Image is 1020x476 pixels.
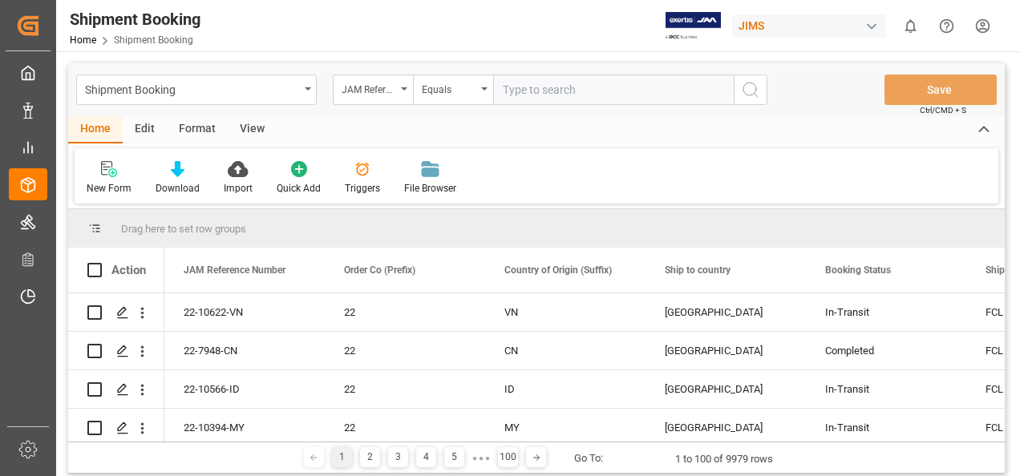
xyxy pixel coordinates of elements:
div: Go To: [574,450,603,466]
div: Press SPACE to select this row. [68,409,164,447]
div: Press SPACE to select this row. [68,332,164,370]
div: JIMS [732,14,886,38]
div: [GEOGRAPHIC_DATA] [665,294,787,331]
div: 22-10566-ID [164,370,325,408]
span: Order Co (Prefix) [344,264,415,276]
div: View [228,116,277,143]
span: Ctrl/CMD + S [920,104,966,116]
div: In-Transit [825,409,947,446]
div: Action [111,263,146,277]
button: open menu [76,75,317,105]
button: show 0 new notifications [892,8,929,44]
div: 22 [344,333,466,369]
div: 22 [344,294,466,331]
div: CN [504,333,626,369]
div: Download [156,181,200,196]
div: [GEOGRAPHIC_DATA] [665,333,787,369]
div: VN [504,294,626,331]
span: Ship to country [665,264,731,276]
div: Import [224,181,253,196]
div: 22-7948-CN [164,332,325,369]
span: Booking Status [825,264,891,276]
div: Home [68,116,123,143]
div: In-Transit [825,294,947,331]
div: 22-10622-VN [164,293,325,331]
span: Drag here to set row groups [121,223,246,235]
button: Save [884,75,997,105]
div: Quick Add [277,181,321,196]
div: File Browser [404,181,456,196]
div: New Form [87,181,132,196]
button: Help Center [929,8,965,44]
div: Completed [825,333,947,369]
div: Shipment Booking [85,79,299,99]
input: Type to search [493,75,734,105]
div: Edit [123,116,167,143]
div: 22 [344,409,466,446]
span: Country of Origin (Suffix) [504,264,612,276]
div: 22 [344,371,466,408]
div: 1 to 100 of 9979 rows [675,451,773,467]
span: JAM Reference Number [184,264,285,276]
button: open menu [333,75,413,105]
div: 22-10394-MY [164,409,325,446]
div: 3 [388,447,408,467]
img: Exertis%20JAM%20-%20Email%20Logo.jpg_1722504956.jpg [666,12,721,40]
div: ID [504,371,626,408]
div: Equals [422,79,476,97]
div: Format [167,116,228,143]
div: [GEOGRAPHIC_DATA] [665,371,787,408]
a: Home [70,34,96,46]
div: 100 [498,447,518,467]
div: JAM Reference Number [342,79,396,97]
div: 1 [332,447,352,467]
div: 2 [360,447,380,467]
div: [GEOGRAPHIC_DATA] [665,409,787,446]
div: Shipment Booking [70,7,200,31]
div: Press SPACE to select this row. [68,293,164,332]
div: MY [504,409,626,446]
div: Triggers [345,181,380,196]
div: ● ● ● [472,452,490,464]
button: search button [734,75,767,105]
div: 4 [416,447,436,467]
div: 5 [444,447,464,467]
div: Press SPACE to select this row. [68,370,164,409]
div: In-Transit [825,371,947,408]
button: open menu [413,75,493,105]
button: JIMS [732,10,892,41]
